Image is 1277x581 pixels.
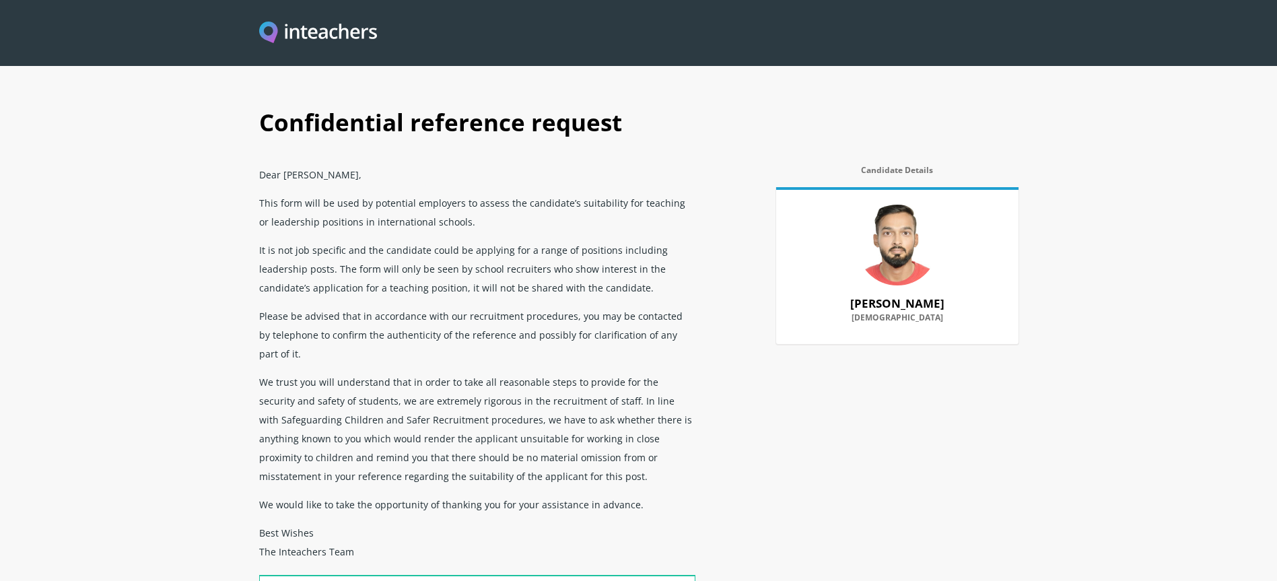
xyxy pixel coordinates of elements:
[259,160,695,189] p: Dear [PERSON_NAME],
[792,313,1002,331] label: [DEMOGRAPHIC_DATA]
[259,236,695,302] p: It is not job specific and the candidate could be applying for a range of positions including lea...
[259,22,378,45] a: Visit this site's homepage
[857,205,938,285] img: 80149
[259,22,378,45] img: Inteachers
[259,302,695,368] p: Please be advised that in accordance with our recruitment procedures, you may be contacted by tel...
[259,189,695,236] p: This form will be used by potential employers to assess the candidate’s suitability for teaching ...
[259,94,1019,160] h1: Confidential reference request
[259,368,695,490] p: We trust you will understand that in order to take all reasonable steps to provide for the securi...
[259,518,695,575] p: Best Wishes The Inteachers Team
[259,490,695,518] p: We would like to take the opportunity of thanking you for your assistance in advance.
[776,166,1019,183] label: Candidate Details
[850,296,944,311] strong: [PERSON_NAME]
